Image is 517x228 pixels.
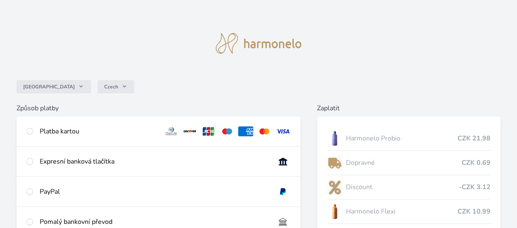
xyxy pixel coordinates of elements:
img: maestro.svg [219,126,235,136]
img: diners.svg [164,126,179,136]
span: Czech [104,83,118,90]
img: visa.svg [275,126,291,136]
div: Expresní banková tlačítka [40,157,269,166]
img: mc.svg [257,126,272,136]
button: Czech [98,80,134,93]
img: bankTransfer_IBAN.svg [275,217,291,227]
span: Dopravné [345,158,462,168]
img: CLEAN_FLEXI_se_stinem_x-hi_(1)-lo.jpg [327,201,343,222]
div: PayPal [40,187,269,197]
img: logo.svg [216,33,302,54]
span: Harmonelo Probio [345,133,457,143]
span: CZK 0.69 [462,158,491,168]
img: onlineBanking_CZ.svg [275,157,291,166]
img: paypal.svg [275,187,291,197]
div: Platba kartou [40,126,157,136]
img: discount-lo.png [327,177,343,197]
span: Discount [345,182,459,192]
h6: Způsob platby [17,103,300,113]
span: [GEOGRAPHIC_DATA] [23,83,75,90]
h6: Zaplatit [317,103,500,113]
img: discover.svg [182,126,198,136]
img: amex.svg [238,126,253,136]
button: [GEOGRAPHIC_DATA] [17,80,91,93]
img: CLEAN_PROBIO_se_stinem_x-lo.jpg [327,128,343,149]
span: CZK 10.99 [457,207,491,216]
span: CZK 21.98 [457,133,491,143]
div: Pomalý bankovní převod [40,217,269,227]
img: delivery-lo.png [327,152,343,173]
span: Harmonelo Flexi [345,207,457,216]
img: jcb.svg [201,126,216,136]
span: -CZK 3.12 [459,182,491,192]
